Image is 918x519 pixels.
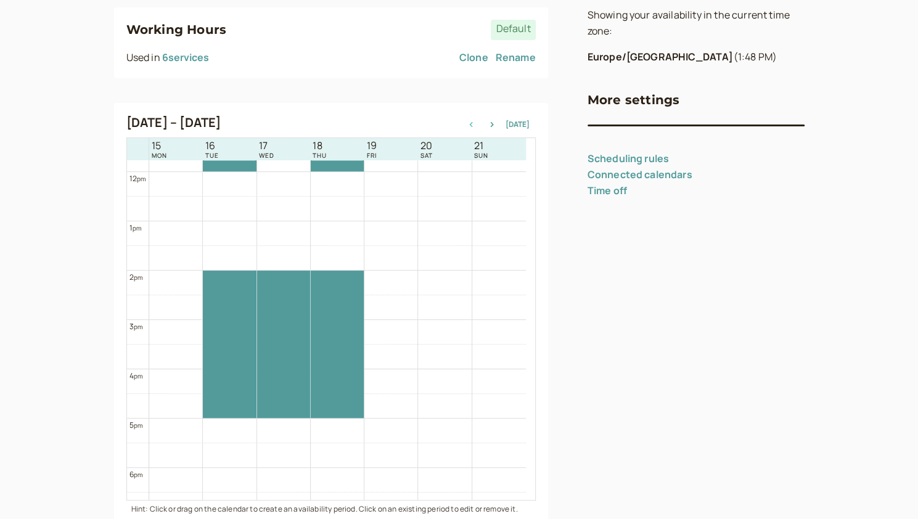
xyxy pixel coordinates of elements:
[205,140,219,152] span: 16
[506,120,530,129] button: [DATE]
[856,460,918,519] iframe: Chat Widget
[205,152,219,159] span: TUE
[134,322,142,331] span: pm
[588,7,805,39] p: Showing your availability in the current time zone:
[152,140,167,152] span: 15
[149,139,170,160] a: September 15, 2025
[162,52,209,63] button: 6services
[129,321,143,332] div: 3
[126,501,536,515] div: Hint: Click or drag on the calendar to create an availability period. Click on an existing period...
[364,139,379,160] a: September 19, 2025
[588,49,805,65] p: ( 1:48 PM )
[367,152,377,159] span: FRI
[259,152,274,159] span: WED
[418,139,435,160] a: September 20, 2025
[588,168,692,181] a: Connected calendars
[588,152,670,165] a: Scheduling rules
[313,152,327,159] span: THU
[129,173,146,184] div: 12
[588,50,734,63] b: Europe/[GEOGRAPHIC_DATA]
[126,20,227,39] h3: Working Hours
[474,152,488,159] span: SUN
[459,50,488,66] a: Clone
[134,273,142,282] span: pm
[257,271,310,418] div: 2:00 PM – 5:00 PM recurr.
[313,140,327,152] span: 18
[256,139,277,160] a: September 17, 2025
[259,140,274,152] span: 17
[133,224,141,232] span: pm
[496,50,536,66] a: Rename
[311,271,364,418] div: 2:00 PM – 5:00 PM recurr.
[367,140,377,152] span: 19
[588,184,627,197] a: Time off
[129,222,142,234] div: 1
[137,174,145,183] span: pm
[126,50,209,66] div: Used in
[134,372,142,380] span: pm
[134,421,142,430] span: pm
[129,468,143,480] div: 6
[310,139,329,160] a: September 18, 2025
[129,419,143,431] div: 5
[588,90,680,110] h3: More settings
[129,271,143,283] div: 2
[420,140,433,152] span: 20
[420,152,433,159] span: SAT
[129,370,143,382] div: 4
[491,20,535,39] span: Default
[474,140,488,152] span: 21
[152,152,167,159] span: MON
[134,470,142,479] span: pm
[126,115,221,130] h2: [DATE] – [DATE]
[203,139,221,160] a: September 16, 2025
[203,271,256,418] div: 2:00 PM – 5:00 PM recurr.
[472,139,491,160] a: September 21, 2025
